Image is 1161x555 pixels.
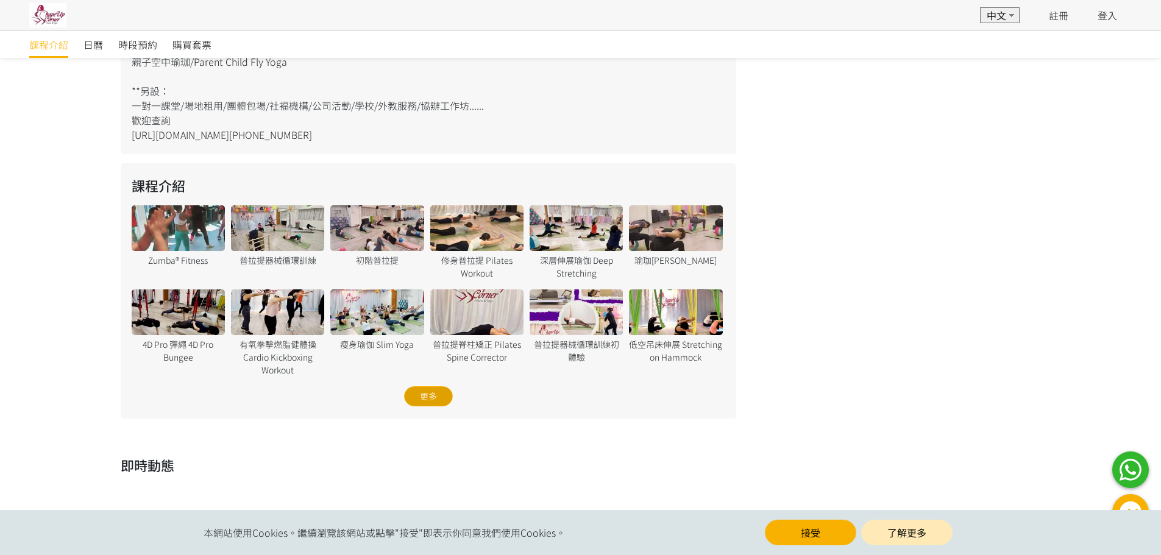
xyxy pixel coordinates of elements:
a: 日曆 [83,31,103,58]
div: 更多 [404,386,453,406]
div: Zumba® Fitness [132,254,225,267]
span: 購買套票 [172,37,211,52]
span: 課程介紹 [29,37,68,52]
div: 普拉提器械循環訓練 [231,254,324,267]
a: 時段預約 [118,31,157,58]
div: 瘦身瑜伽 Slim Yoga [330,338,424,351]
a: 課程介紹 [29,31,68,58]
div: 普拉提器械循環訓練初體驗 [530,338,623,364]
span: 日曆 [83,37,103,52]
h2: 即時動態 [121,455,1041,475]
div: 低空吊床伸展 Stretching on Hammock [629,338,722,364]
a: 了解更多 [861,520,953,545]
div: 4D Pro 彈繩 4D Pro Bungee [132,338,225,364]
span: 時段預約 [118,37,157,52]
div: 修身普拉提 Pilates Workout [430,254,524,280]
a: 登入 [1098,8,1117,23]
h2: 課程介紹 [132,175,725,196]
button: 接受 [765,520,856,545]
span: 本網站使用Cookies。繼續瀏覽該網站或點擊"接受"即表示你同意我們使用Cookies。 [204,525,566,540]
div: 深層伸展瑜伽 Deep Stretching [530,254,623,280]
div: 有氧拳擊燃脂健體操 Cardio Kickboxing Workout [231,338,324,376]
div: 普拉提脊柱矯正 Pilates Spine Corrector [430,338,524,364]
div: 初階普拉提 [330,254,424,267]
div: 瑜珈[PERSON_NAME] [629,254,722,267]
a: 購買套票 [172,31,211,58]
img: pwrjsa6bwyY3YIpa3AKFwK20yMmKifvYlaMXwTp1.jpg [29,3,66,27]
a: 註冊 [1049,8,1068,23]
